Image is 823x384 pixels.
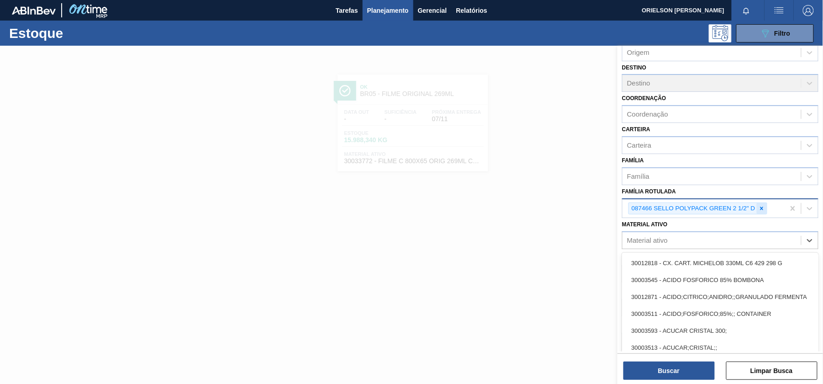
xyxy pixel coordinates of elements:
label: Material ativo [622,221,668,228]
span: Relatórios [456,5,487,16]
label: Destino [622,64,646,71]
div: Carteira [627,141,651,149]
span: Filtro [775,30,791,37]
div: Família [627,172,649,180]
label: Coordenação [622,95,666,101]
button: Notificações [732,4,761,17]
div: 30003545 - ACIDO FOSFORICO 85% BOMBONA [622,272,818,288]
label: Família Rotulada [622,188,676,195]
label: Família [622,157,644,164]
label: Carteira [622,126,650,133]
span: Tarefas [336,5,358,16]
img: TNhmsLtSVTkK8tSr43FrP2fwEKptu5GPRR3wAAAABJRU5ErkJggg== [12,6,56,15]
div: Coordenação [627,111,668,118]
span: Planejamento [367,5,409,16]
div: 087466 SELLO POLYPACK GREEN 2 1/2" D [629,203,757,214]
h1: Estoque [9,28,144,38]
div: Material ativo [627,237,668,245]
div: 30012818 - CX. CART. MICHELOB 330ML C6 429 298 G [622,255,818,272]
button: Filtro [736,24,814,43]
div: 30003511 - ACIDO;FOSFORICO;85%;; CONTAINER [622,305,818,322]
div: Origem [627,48,649,56]
img: userActions [774,5,785,16]
div: 30003513 - ACUCAR;CRISTAL;; [622,339,818,356]
span: Gerencial [418,5,447,16]
div: 30012871 - ACIDO;CITRICO;ANIDRO;;GRANULADO FERMENTA [622,288,818,305]
div: Pogramando: nenhum usuário selecionado [709,24,732,43]
div: 30003593 - ACUCAR CRISTAL 300; [622,322,818,339]
img: Logout [803,5,814,16]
